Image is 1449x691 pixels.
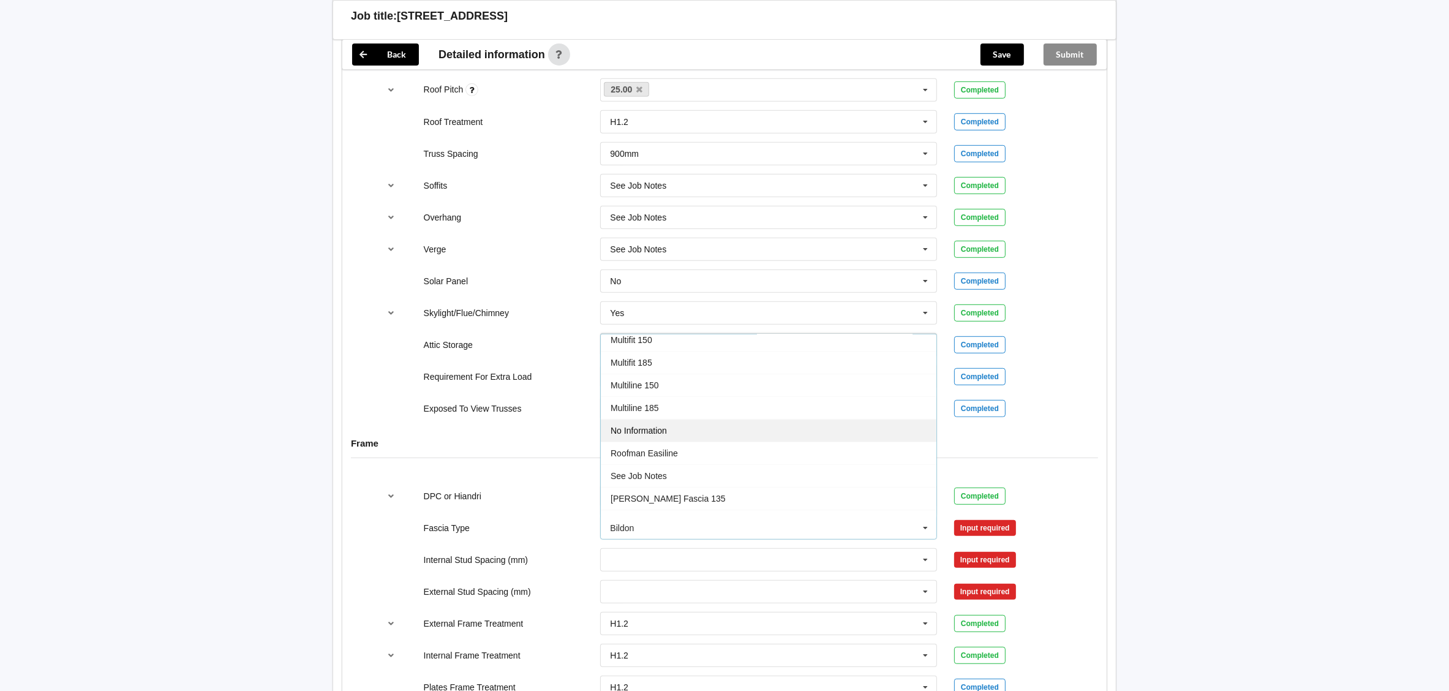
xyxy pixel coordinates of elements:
button: reference-toggle [380,175,404,197]
label: Overhang [424,213,461,222]
label: Fascia Type [424,523,470,533]
label: DPC or Hiandri [424,491,481,501]
div: Completed [954,145,1006,162]
div: Input required [954,520,1016,536]
span: Multiline 185 [611,403,659,413]
button: reference-toggle [380,238,404,260]
div: Completed [954,273,1006,290]
div: Completed [954,241,1006,258]
label: Requirement For Extra Load [424,372,532,382]
div: Input required [954,552,1016,568]
span: Roofman Easiline [611,448,678,458]
div: Completed [954,336,1006,353]
div: Completed [954,304,1006,322]
button: reference-toggle [380,485,404,507]
div: H1.2 [610,619,628,628]
label: External Frame Treatment [424,619,524,629]
span: Multifit 150 [611,335,652,345]
button: Save [980,43,1024,66]
div: 900mm [610,149,639,158]
button: reference-toggle [380,79,404,101]
div: See Job Notes [610,213,666,222]
div: H1.2 [610,651,628,660]
span: Detailed information [438,49,545,60]
label: Truss Spacing [424,149,478,159]
div: Completed [954,177,1006,194]
label: Internal Frame Treatment [424,651,521,660]
div: Completed [954,113,1006,130]
div: See Job Notes [610,245,666,254]
span: [PERSON_NAME] Fascia 185 [611,516,726,526]
div: Completed [954,488,1006,505]
span: No Information [611,426,667,436]
label: Skylight/Flue/Chimney [424,308,509,318]
div: Completed [954,615,1006,632]
div: Completed [954,81,1006,99]
label: Roof Pitch [424,85,465,94]
label: Solar Panel [424,276,468,286]
div: Yes [610,309,624,317]
div: Completed [954,209,1006,226]
div: No [610,277,621,285]
label: Exposed To View Trusses [424,404,522,413]
span: [PERSON_NAME] Fascia 135 [611,494,726,504]
button: reference-toggle [380,613,404,635]
div: Completed [954,400,1006,417]
button: reference-toggle [380,206,404,228]
div: See Job Notes [610,181,666,190]
label: Roof Treatment [424,117,483,127]
span: Multifit 185 [611,358,652,368]
h4: Frame [351,437,1098,449]
a: 25.00 [604,82,649,97]
div: Completed [954,647,1006,664]
button: reference-toggle [380,302,404,324]
label: Verge [424,244,446,254]
span: Multiline 150 [611,380,659,390]
label: Internal Stud Spacing (mm) [424,555,528,565]
div: H1.2 [610,118,628,126]
button: Back [352,43,419,66]
div: Completed [954,368,1006,385]
label: Soffits [424,181,448,191]
button: reference-toggle [380,644,404,666]
div: Input required [954,584,1016,600]
span: See Job Notes [611,471,667,481]
h3: Job title: [351,9,397,23]
h3: [STREET_ADDRESS] [397,9,508,23]
label: External Stud Spacing (mm) [424,587,531,597]
label: Attic Storage [424,340,473,350]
